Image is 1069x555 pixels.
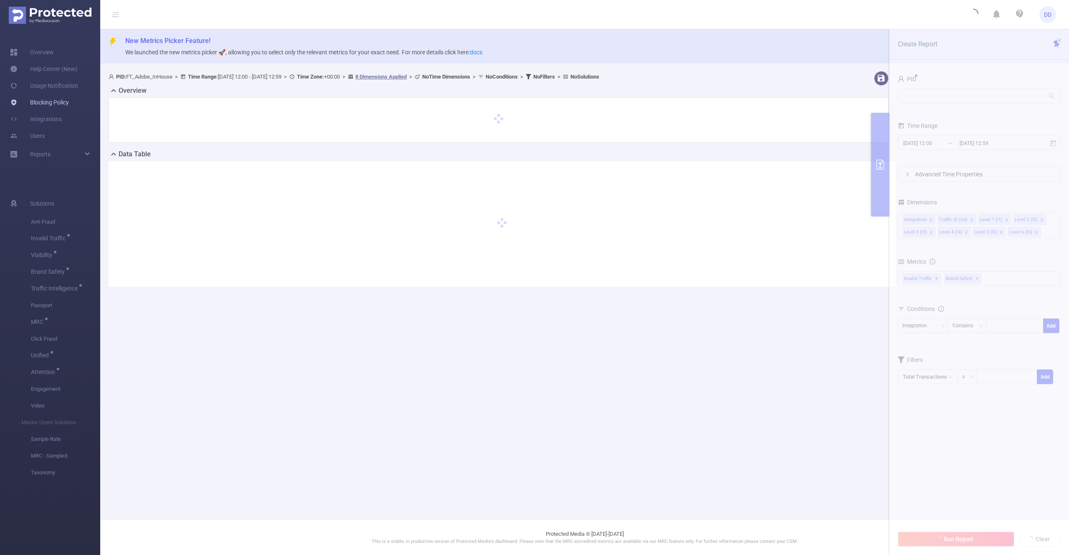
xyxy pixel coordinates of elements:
b: Time Zone: [297,74,324,80]
a: Integrations [10,111,62,127]
a: Usage Notification [10,77,78,94]
p: This is a stable, in production version of Protected Media's dashboard. Please note that the MRC ... [121,538,1048,545]
span: Engagement [31,381,100,397]
span: We launched the new metrics picker 🚀, allowing you to select only the relevant metrics for your e... [125,49,482,56]
i: icon: user [109,74,116,79]
span: Attention [31,369,58,375]
span: FT_Adobe_InHouse [DATE] 12:00 - [DATE] 12:59 +00:00 [109,74,599,80]
b: PID: [116,74,126,80]
span: > [172,74,180,80]
span: Passport [31,297,100,314]
span: New Metrics Picker Feature! [125,37,210,45]
a: Help Center (New) [10,61,77,77]
span: Taxonomy [31,464,100,481]
span: > [470,74,478,80]
span: Unified [31,352,52,358]
span: MRC [31,319,46,325]
img: Protected Media [9,7,91,24]
span: Click Fraud [31,331,100,347]
span: > [555,74,563,80]
span: Brand Safety [31,269,68,275]
span: Reports [30,151,51,158]
i: icon: close [1056,38,1062,43]
span: > [407,74,415,80]
span: > [518,74,526,80]
b: No Filters [533,74,555,80]
span: Video [31,397,100,414]
h2: Data Table [119,149,151,159]
a: Blocking Policy [10,94,69,111]
footer: Protected Media © [DATE]-[DATE] [100,519,1069,555]
a: Users [10,127,45,144]
span: > [340,74,348,80]
b: No Conditions [486,74,518,80]
u: 8 Dimensions Applied [355,74,407,80]
span: MRC - Sampled [31,448,100,464]
span: Traffic Intelligence [31,285,81,291]
span: Anti-Fraud [31,214,100,230]
span: Sample Rate [31,431,100,448]
b: No Solutions [570,74,599,80]
i: icon: loading [968,9,978,20]
span: Solutions [30,195,54,212]
i: icon: thunderbolt [109,38,117,46]
a: Overview [10,44,54,61]
b: No Time Dimensions [422,74,470,80]
a: docs [470,49,482,56]
span: Visibility [31,252,55,258]
h2: Overview [119,86,147,96]
a: Reports [30,146,51,163]
button: icon: close [1056,36,1062,45]
b: Time Range: [188,74,218,80]
span: DD [1044,6,1051,23]
span: > [281,74,289,80]
span: Invalid Traffic [31,235,68,241]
